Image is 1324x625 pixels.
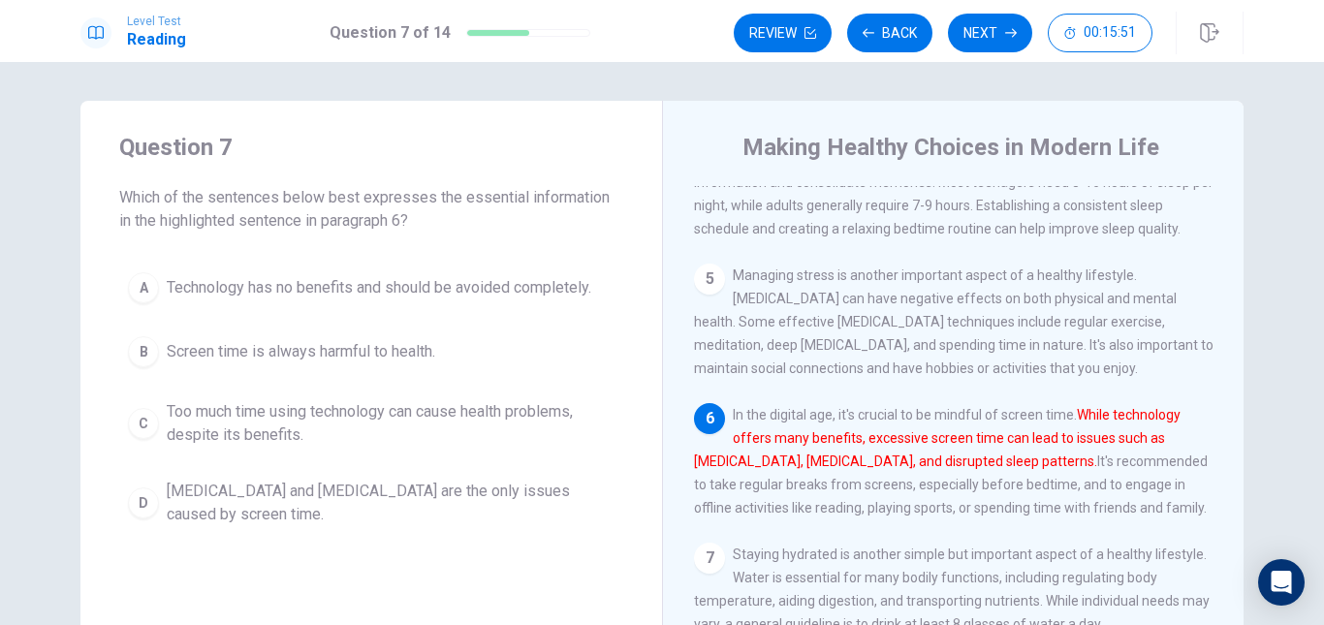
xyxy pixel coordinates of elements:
[128,272,159,303] div: A
[742,132,1159,163] h4: Making Healthy Choices in Modern Life
[119,391,623,455] button: CToo much time using technology can cause health problems, despite its benefits.
[1084,25,1136,41] span: 00:15:51
[167,400,615,447] span: Too much time using technology can cause health problems, despite its benefits.
[119,186,623,233] span: Which of the sentences below best expresses the essential information in the highlighted sentence...
[694,407,1181,469] font: While technology offers many benefits, excessive screen time can lead to issues such as [MEDICAL_...
[1258,559,1305,606] div: Open Intercom Messenger
[167,276,591,299] span: Technology has no benefits and should be avoided completely.
[128,408,159,439] div: C
[127,28,186,51] h1: Reading
[694,267,1214,376] span: Managing stress is another important aspect of a healthy lifestyle. [MEDICAL_DATA] can have negat...
[694,264,725,295] div: 5
[167,340,435,363] span: Screen time is always harmful to health.
[694,543,725,574] div: 7
[119,264,623,312] button: ATechnology has no benefits and should be avoided completely.
[119,328,623,376] button: BScreen time is always harmful to health.
[119,471,623,535] button: D[MEDICAL_DATA] and [MEDICAL_DATA] are the only issues caused by screen time.
[119,132,623,163] h4: Question 7
[127,15,186,28] span: Level Test
[948,14,1032,52] button: Next
[128,487,159,518] div: D
[694,403,725,434] div: 6
[734,14,832,52] button: Review
[847,14,932,52] button: Back
[128,336,159,367] div: B
[330,21,451,45] h1: Question 7 of 14
[167,480,615,526] span: [MEDICAL_DATA] and [MEDICAL_DATA] are the only issues caused by screen time.
[1048,14,1152,52] button: 00:15:51
[694,407,1208,516] span: In the digital age, it's crucial to be mindful of screen time. It's recommended to take regular b...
